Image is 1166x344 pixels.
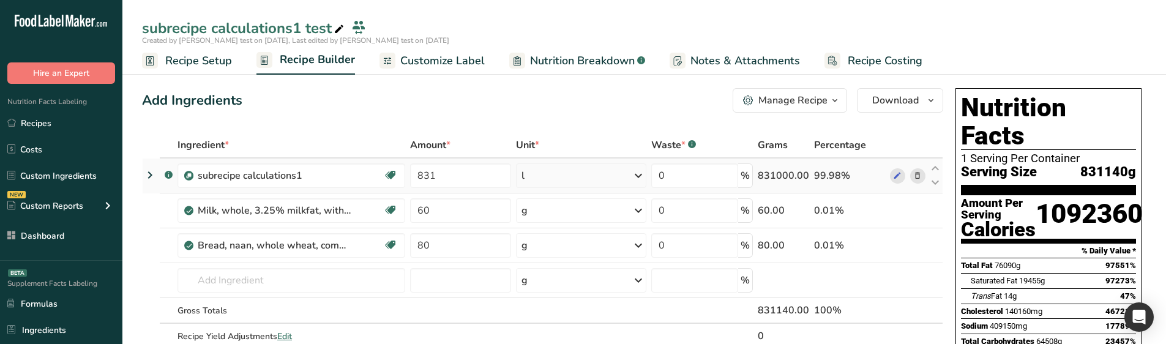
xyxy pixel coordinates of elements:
[165,53,232,69] span: Recipe Setup
[1036,198,1143,239] div: 1092360
[824,47,922,75] a: Recipe Costing
[848,53,922,69] span: Recipe Costing
[758,138,788,152] span: Grams
[758,329,809,343] div: 0
[961,261,993,270] span: Total Fat
[521,203,528,218] div: g
[651,138,696,152] div: Waste
[961,165,1037,180] span: Serving Size
[184,171,193,181] img: Sub Recipe
[758,168,809,183] div: 831000.00
[758,238,809,253] div: 80.00
[516,138,539,152] span: Unit
[277,331,292,342] span: Edit
[857,88,943,113] button: Download
[971,291,991,301] i: Trans
[1105,307,1136,316] span: 46721%
[7,62,115,84] button: Hire an Expert
[971,291,1002,301] span: Fat
[178,304,405,317] div: Gross Totals
[178,330,405,343] div: Recipe Yield Adjustments
[670,47,800,75] a: Notes & Attachments
[521,273,528,288] div: g
[7,200,83,212] div: Custom Reports
[521,168,525,183] div: l
[733,88,847,113] button: Manage Recipe
[1120,291,1136,301] span: 47%
[198,168,351,183] div: subrecipe calculations1
[1019,276,1045,285] span: 19455g
[758,303,809,318] div: 831140.00
[995,261,1020,270] span: 76090g
[280,51,355,68] span: Recipe Builder
[814,303,885,318] div: 100%
[990,321,1027,331] span: 409150mg
[961,94,1136,150] h1: Nutrition Facts
[142,17,346,39] div: subrecipe calculations1 test
[961,198,1036,221] div: Amount Per Serving
[758,93,828,108] div: Manage Recipe
[1105,321,1136,331] span: 17789%
[961,244,1136,258] section: % Daily Value *
[8,269,27,277] div: BETA
[814,203,885,218] div: 0.01%
[961,152,1136,165] div: 1 Serving Per Container
[1005,307,1042,316] span: 140160mg
[758,203,809,218] div: 60.00
[971,276,1017,285] span: Saturated Fat
[178,138,229,152] span: Ingredient
[142,36,449,45] span: Created by [PERSON_NAME] test on [DATE], Last edited by [PERSON_NAME] test on [DATE]
[256,46,355,75] a: Recipe Builder
[142,91,242,111] div: Add Ingredients
[1105,276,1136,285] span: 97273%
[410,138,450,152] span: Amount
[1124,302,1154,332] div: Open Intercom Messenger
[379,47,485,75] a: Customize Label
[198,238,351,253] div: Bread, naan, whole wheat, commercially prepared, refrigerated
[814,168,885,183] div: 99.98%
[814,138,866,152] span: Percentage
[961,221,1036,239] div: Calories
[521,238,528,253] div: g
[1105,261,1136,270] span: 97551%
[961,321,988,331] span: Sodium
[530,53,635,69] span: Nutrition Breakdown
[509,47,645,75] a: Nutrition Breakdown
[814,238,885,253] div: 0.01%
[1004,291,1017,301] span: 14g
[198,203,351,218] div: Milk, whole, 3.25% milkfat, without added vitamin A and [MEDICAL_DATA]
[400,53,485,69] span: Customize Label
[142,47,232,75] a: Recipe Setup
[7,191,26,198] div: NEW
[961,307,1003,316] span: Cholesterol
[178,268,405,293] input: Add Ingredient
[872,93,919,108] span: Download
[1080,165,1136,180] span: 831140g
[690,53,800,69] span: Notes & Attachments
